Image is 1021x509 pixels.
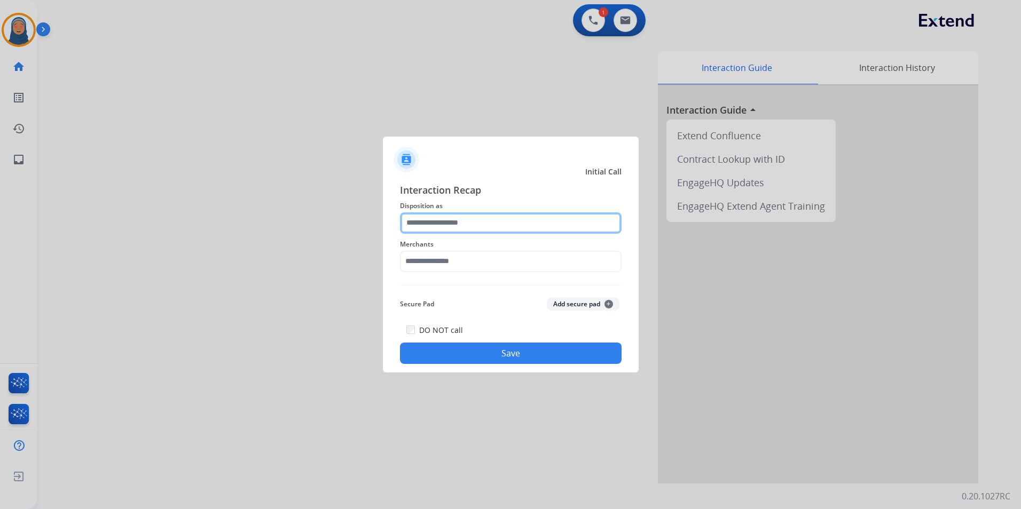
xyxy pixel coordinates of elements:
[400,285,622,285] img: contact-recap-line.svg
[962,490,1010,503] p: 0.20.1027RC
[400,182,622,200] span: Interaction Recap
[419,325,463,336] label: DO NOT call
[400,200,622,212] span: Disposition as
[585,166,622,177] span: Initial Call
[394,147,419,172] img: contactIcon
[547,298,619,311] button: Add secure pad+
[400,343,622,364] button: Save
[604,300,613,308] span: +
[400,298,434,311] span: Secure Pad
[400,238,622,251] span: Merchants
